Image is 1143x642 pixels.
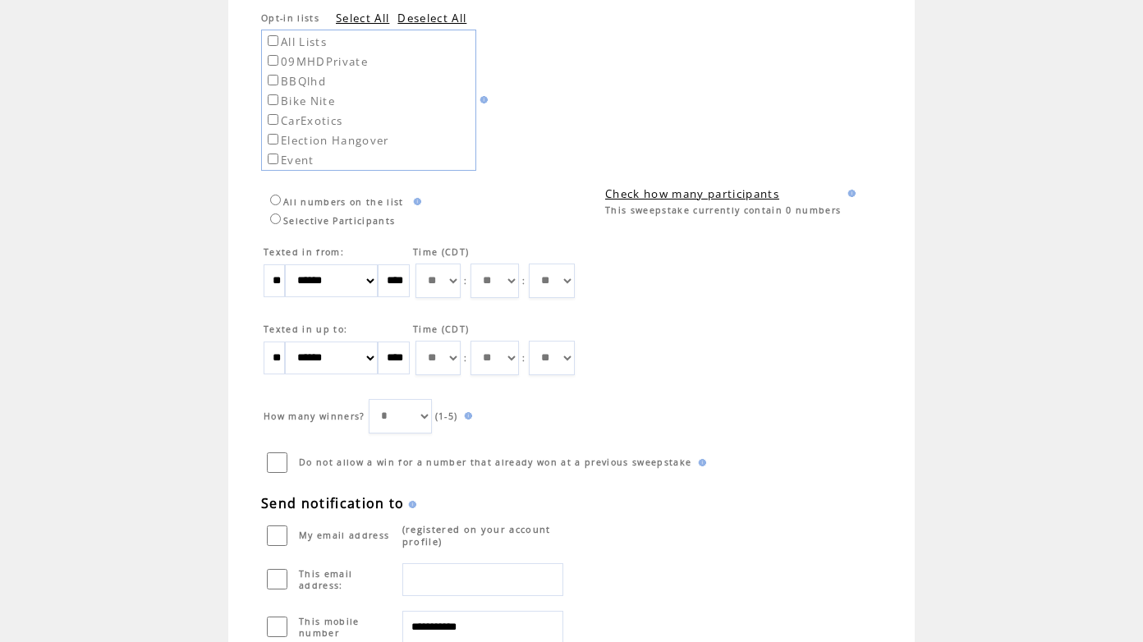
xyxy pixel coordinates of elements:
input: Event [268,154,278,164]
a: Select All [336,11,389,25]
input: CarExotics [268,114,278,125]
input: BBQlhd [268,75,278,85]
img: help.gif [476,96,488,103]
span: (1-5) [435,410,458,422]
span: : [464,275,467,287]
label: 09MHDPrivate [264,54,368,69]
span: Texted in from: [264,246,344,258]
span: This mobile number [299,616,360,639]
label: Election Hangover [264,133,389,148]
span: Texted in up to: [264,323,347,335]
label: All Lists [264,34,327,49]
input: Selective Participants [270,213,281,224]
span: Send notification to [261,494,405,512]
input: All Lists [268,35,278,46]
span: This email address: [299,568,352,591]
span: Time (CDT) [413,246,469,258]
span: How many winners? [264,410,365,422]
span: Opt-in lists [261,12,319,24]
label: Bike Nite [264,94,335,108]
span: : [522,352,526,364]
label: Selective Participants [266,215,395,227]
input: Election Hangover [268,134,278,144]
input: Bike Nite [268,94,278,105]
span: My email address [299,530,389,541]
a: Deselect All [397,11,466,25]
label: Event [264,153,314,167]
span: : [464,352,467,364]
label: CarExotics [264,113,342,128]
img: help.gif [410,198,421,205]
img: help.gif [461,412,472,420]
span: This sweepstake currently contain 0 numbers [605,204,841,216]
label: All numbers on the list [266,196,404,208]
input: All numbers on the list [270,195,281,205]
img: help.gif [844,190,856,197]
input: 09MHDPrivate [268,55,278,66]
span: : [522,275,526,287]
label: BBQlhd [264,74,326,89]
span: Time (CDT) [413,323,469,335]
img: help.gif [695,459,706,466]
span: (registered on your account profile) [402,523,551,548]
a: Check how many participants [605,186,779,201]
span: Do not allow a win for a number that already won at a previous sweepstake [299,456,691,468]
img: help.gif [405,501,416,508]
